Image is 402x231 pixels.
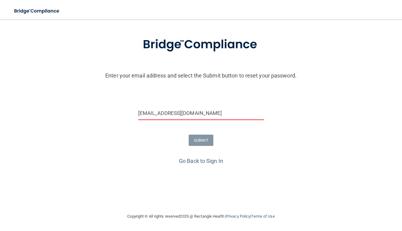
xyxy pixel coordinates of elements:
[90,207,312,226] div: Copyright © All rights reserved 2025 @ Rectangle Health | |
[138,106,264,120] input: Email
[226,214,250,219] a: Privacy Policy
[189,135,213,146] button: SUBMIT
[130,29,272,60] img: bridge_compliance_login_screen.278c3ca4.svg
[251,214,274,219] a: Terms of Use
[9,5,65,17] img: bridge_compliance_login_screen.278c3ca4.svg
[179,158,223,164] a: Go Back to Sign In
